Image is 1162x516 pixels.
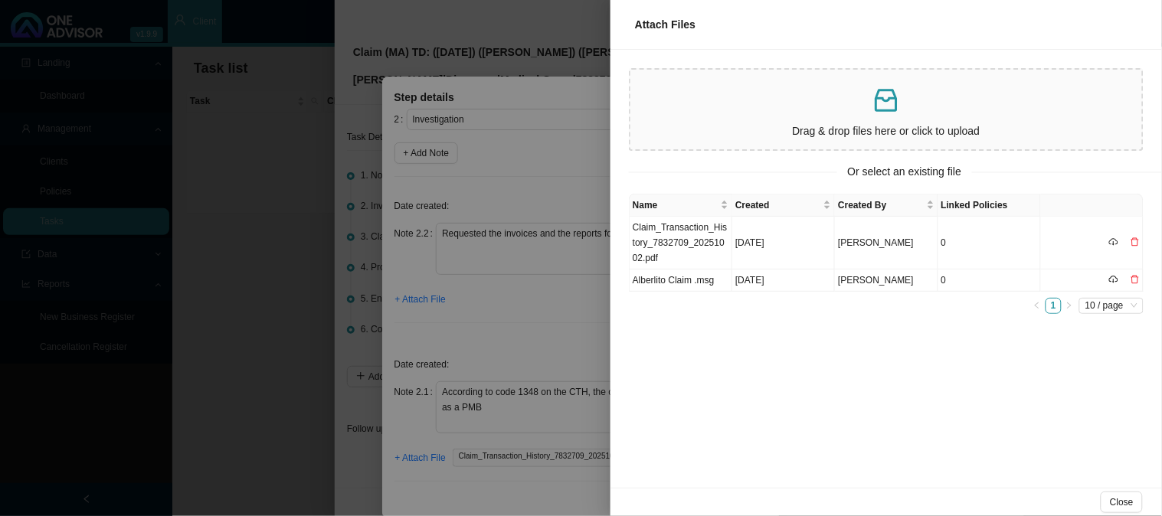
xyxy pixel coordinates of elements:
td: [DATE] [732,217,835,269]
span: cloud-download [1109,237,1118,247]
td: 0 [938,217,1041,269]
li: Next Page [1062,298,1078,314]
th: Linked Policies [938,194,1041,217]
td: 0 [938,269,1041,292]
button: left [1029,298,1046,314]
span: cloud-download [1109,275,1118,284]
button: Close [1101,492,1143,513]
div: Page Size [1079,298,1144,314]
th: Created [732,194,835,217]
span: inboxDrag & drop files here or click to upload [630,70,1142,149]
td: Alberlito Claim .msg [630,269,732,292]
li: 1 [1046,298,1062,314]
span: [PERSON_NAME] [838,237,914,248]
td: [DATE] [732,269,835,292]
th: Created By [835,194,938,217]
span: inbox [871,85,902,116]
span: Close [1110,495,1134,510]
th: Name [630,194,732,217]
span: Created [735,198,820,213]
span: 10 / page [1085,299,1137,313]
span: left [1033,302,1041,309]
span: delete [1131,237,1140,247]
span: Or select an existing file [837,163,973,181]
span: [PERSON_NAME] [838,275,914,286]
span: Created By [838,198,923,213]
td: Claim_Transaction_History_7832709_20251002.pdf [630,217,732,269]
span: delete [1131,275,1140,284]
span: Attach Files [635,18,696,31]
button: right [1062,298,1078,314]
a: 1 [1046,299,1061,313]
span: Name [633,198,718,213]
p: Drag & drop files here or click to upload [637,122,1136,140]
span: right [1065,302,1073,309]
li: Previous Page [1029,298,1046,314]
